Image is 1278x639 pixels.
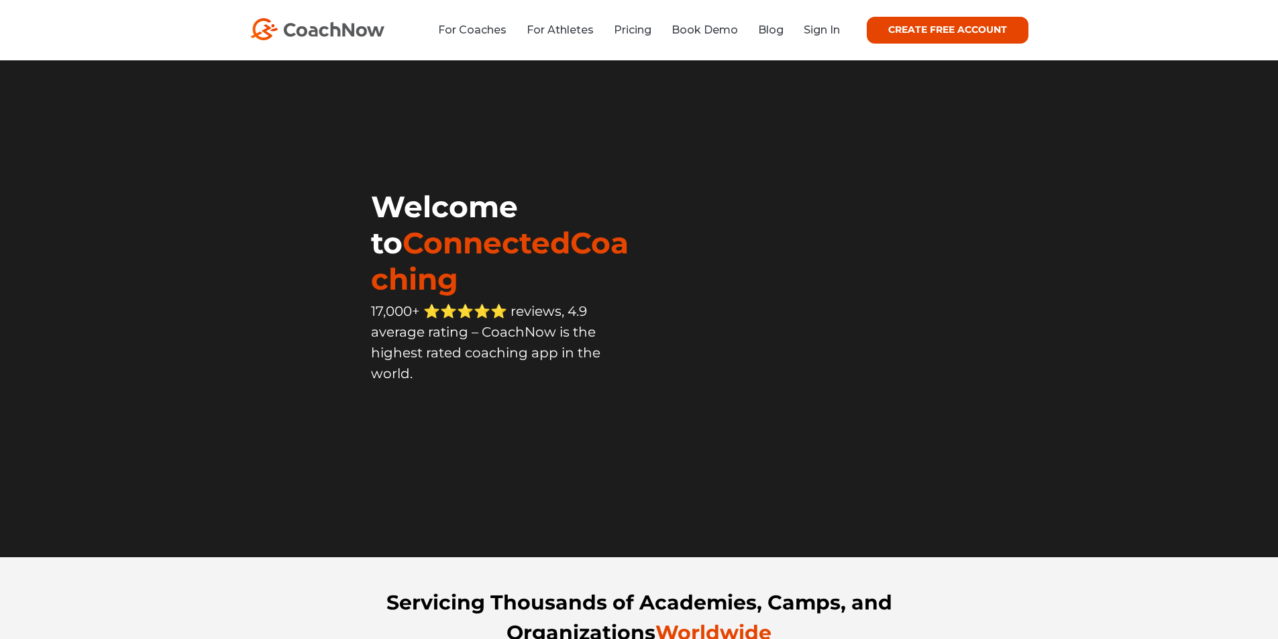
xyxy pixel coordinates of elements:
a: Pricing [614,23,651,36]
h1: Welcome to [371,188,639,297]
a: For Coaches [438,23,507,36]
span: 17,000+ ⭐️⭐️⭐️⭐️⭐️ reviews, 4.9 average rating – CoachNow is the highest rated coaching app in th... [371,303,600,382]
a: Book Demo [672,23,738,36]
a: CREATE FREE ACCOUNT [867,17,1028,44]
a: Blog [758,23,784,36]
img: CoachNow Logo [250,18,384,40]
iframe: Embedded CTA [371,413,639,453]
a: For Athletes [527,23,594,36]
a: Sign In [804,23,840,36]
span: ConnectedCoaching [371,225,629,297]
